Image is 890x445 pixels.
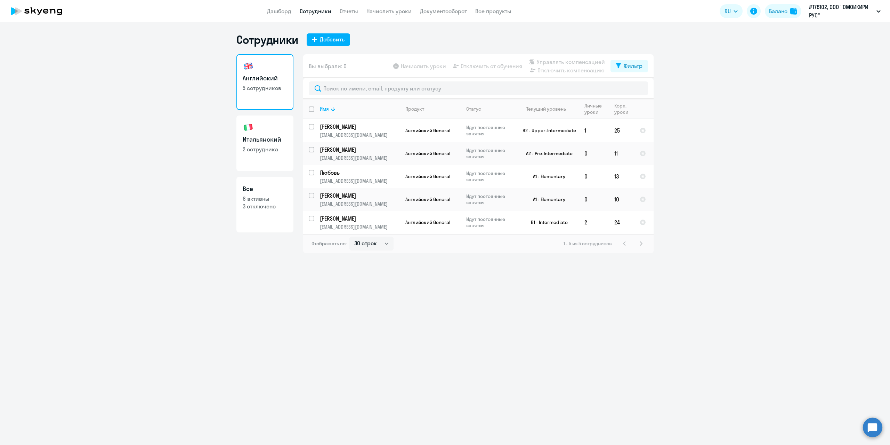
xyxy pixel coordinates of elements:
[609,165,634,188] td: 13
[466,106,481,112] div: Статус
[806,3,884,19] button: #178102, ООО "ОМОИКИРИ РУС"
[243,74,287,83] h3: Английский
[320,146,398,153] p: [PERSON_NAME]
[765,4,801,18] button: Балансbalance
[475,8,511,15] a: Все продукты
[466,124,514,137] p: Идут постоянные занятия
[405,106,460,112] div: Продукт
[320,224,399,230] p: [EMAIL_ADDRESS][DOMAIN_NAME]
[320,123,398,130] p: [PERSON_NAME]
[309,81,648,95] input: Поиск по имени, email, продукту или статусу
[405,127,450,134] span: Английский General
[320,106,399,112] div: Имя
[720,4,743,18] button: RU
[320,215,398,222] p: [PERSON_NAME]
[790,8,797,15] img: balance
[320,169,399,176] a: Любовь
[236,116,293,171] a: Итальянский2 сотрудника
[405,219,450,225] span: Английский General
[243,195,287,202] p: 6 активны
[366,8,412,15] a: Начислить уроки
[466,216,514,229] p: Идут постоянные занятия
[584,103,604,115] div: Личные уроки
[579,165,609,188] td: 0
[243,184,287,193] h3: Все
[584,103,608,115] div: Личные уроки
[514,142,579,165] td: A2 - Pre-Intermediate
[609,211,634,234] td: 24
[614,103,629,115] div: Корп. уроки
[236,177,293,232] a: Все6 активны3 отключено
[320,192,399,199] a: [PERSON_NAME]
[520,106,578,112] div: Текущий уровень
[243,145,287,153] p: 2 сотрудника
[243,135,287,144] h3: Итальянский
[243,122,254,133] img: italian
[466,170,514,183] p: Идут постоянные занятия
[236,33,298,47] h1: Сотрудники
[614,103,634,115] div: Корп. уроки
[609,188,634,211] td: 10
[405,173,450,180] span: Английский General
[514,165,579,188] td: A1 - Elementary
[809,3,874,19] p: #178102, ООО "ОМОИКИРИ РУС"
[320,146,399,153] a: [PERSON_NAME]
[420,8,467,15] a: Документооборот
[320,35,345,43] div: Добавить
[579,142,609,165] td: 0
[340,8,358,15] a: Отчеты
[320,106,329,112] div: Имя
[320,123,399,130] a: [PERSON_NAME]
[514,119,579,142] td: B2 - Upper-Intermediate
[579,119,609,142] td: 1
[320,178,399,184] p: [EMAIL_ADDRESS][DOMAIN_NAME]
[309,62,347,70] span: Вы выбрали: 0
[320,155,399,161] p: [EMAIL_ADDRESS][DOMAIN_NAME]
[609,142,634,165] td: 11
[243,61,254,72] img: english
[579,188,609,211] td: 0
[466,147,514,160] p: Идут постоянные занятия
[320,192,398,199] p: [PERSON_NAME]
[514,188,579,211] td: A1 - Elementary
[579,211,609,234] td: 2
[243,84,287,92] p: 5 сотрудников
[307,33,350,46] button: Добавить
[267,8,291,15] a: Дашборд
[300,8,331,15] a: Сотрудники
[466,106,514,112] div: Статус
[725,7,731,15] span: RU
[320,169,398,176] p: Любовь
[514,211,579,234] td: B1 - Intermediate
[405,150,450,157] span: Английский General
[610,60,648,72] button: Фильтр
[609,119,634,142] td: 25
[624,62,642,70] div: Фильтр
[526,106,566,112] div: Текущий уровень
[243,202,287,210] p: 3 отключено
[320,132,399,138] p: [EMAIL_ADDRESS][DOMAIN_NAME]
[320,201,399,207] p: [EMAIL_ADDRESS][DOMAIN_NAME]
[466,193,514,206] p: Идут постоянные занятия
[564,240,612,247] span: 1 - 5 из 5 сотрудников
[311,240,347,247] span: Отображать по:
[320,215,399,222] a: [PERSON_NAME]
[405,196,450,202] span: Английский General
[769,7,787,15] div: Баланс
[236,54,293,110] a: Английский5 сотрудников
[405,106,424,112] div: Продукт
